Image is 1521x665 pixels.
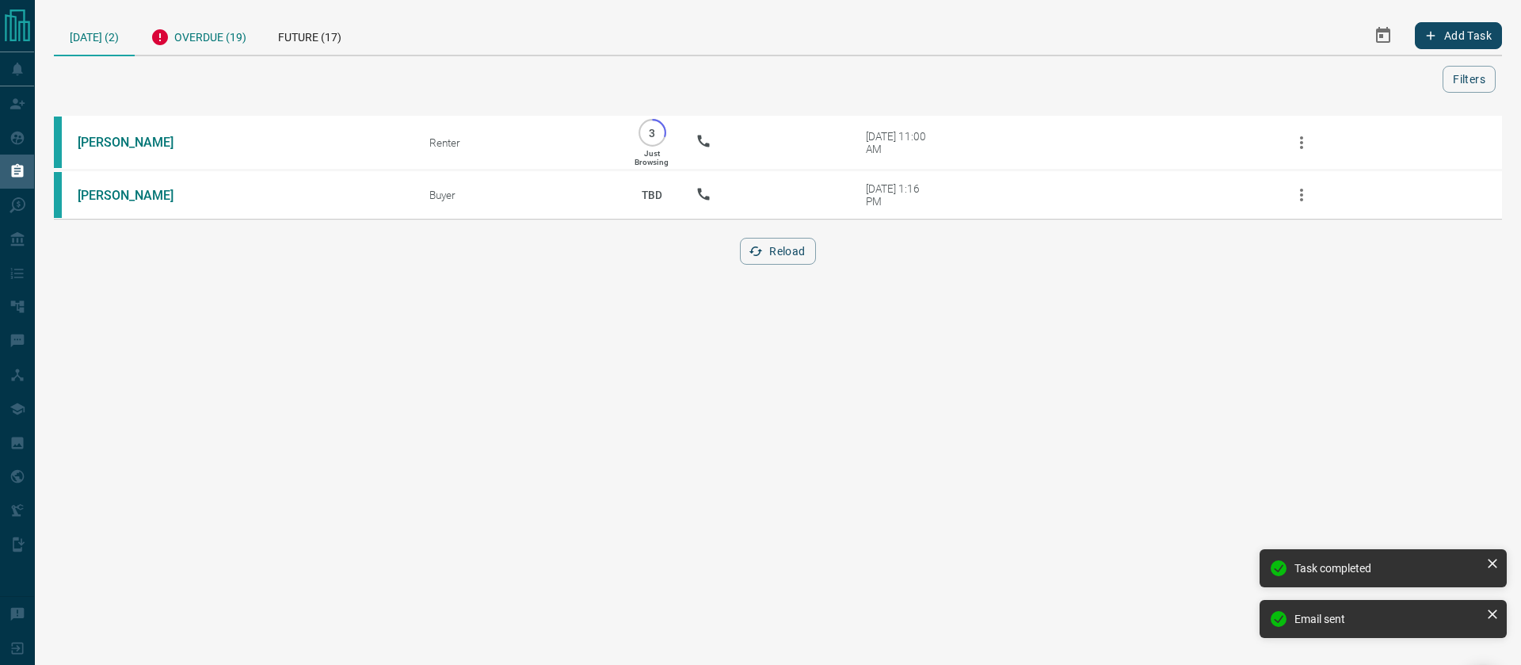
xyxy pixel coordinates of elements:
[1364,17,1402,55] button: Select Date Range
[78,135,196,150] a: [PERSON_NAME]
[1294,613,1480,625] div: Email sent
[429,189,608,201] div: Buyer
[262,16,357,55] div: Future (17)
[1443,66,1496,93] button: Filters
[1294,562,1480,575] div: Task completed
[429,136,608,149] div: Renter
[866,130,933,155] div: [DATE] 11:00 AM
[54,16,135,56] div: [DATE] (2)
[54,117,62,168] div: condos.ca
[54,172,62,218] div: condos.ca
[78,188,196,203] a: [PERSON_NAME]
[632,174,672,216] p: TBD
[635,149,669,166] p: Just Browsing
[866,182,933,208] div: [DATE] 1:16 PM
[646,127,658,139] p: 3
[740,238,815,265] button: Reload
[135,16,262,55] div: Overdue (19)
[1415,22,1502,49] button: Add Task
